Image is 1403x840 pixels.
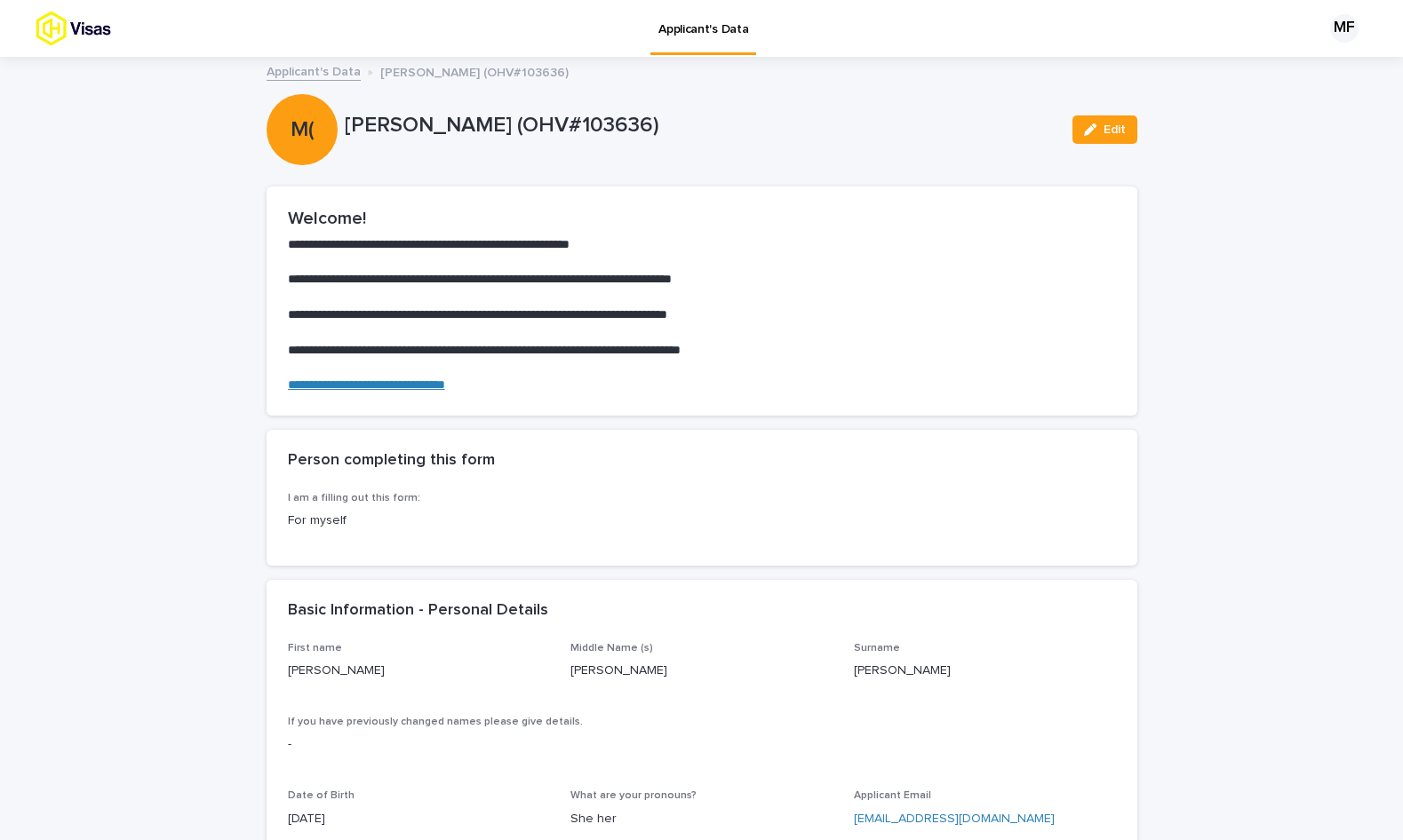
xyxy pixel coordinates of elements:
[570,662,833,680] p: [PERSON_NAME]
[288,493,420,503] span: I am a filling out this form:
[854,790,931,801] span: Applicant Email
[288,208,1116,229] h2: Welcome!
[267,60,361,81] a: Applicant's Data
[288,601,548,621] h2: Basic Information - Personal Details
[288,735,1116,754] p: -
[267,45,338,142] div: M(
[570,643,653,654] span: Middle Name (s)
[36,11,174,46] img: tx8HrbJQv2PFQx4TXEq5
[1330,14,1359,43] div: MF
[288,790,355,801] span: Date of Birth
[288,717,583,727] span: If you have previously changed names please give details.
[288,810,550,828] p: [DATE]
[288,451,495,471] h2: Person completing this form
[570,790,697,801] span: What are your pronouns?
[854,643,900,654] span: Surname
[288,511,550,530] p: For myself
[570,810,833,828] p: She her
[345,113,1058,139] p: [PERSON_NAME] (OHV#103636)
[1104,123,1126,136] span: Edit
[380,61,569,81] p: [PERSON_NAME] (OHV#103636)
[854,662,1116,680] p: [PERSON_NAME]
[288,662,550,680] p: [PERSON_NAME]
[1072,115,1137,144] button: Edit
[854,812,1055,825] a: [EMAIL_ADDRESS][DOMAIN_NAME]
[288,643,342,654] span: First name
